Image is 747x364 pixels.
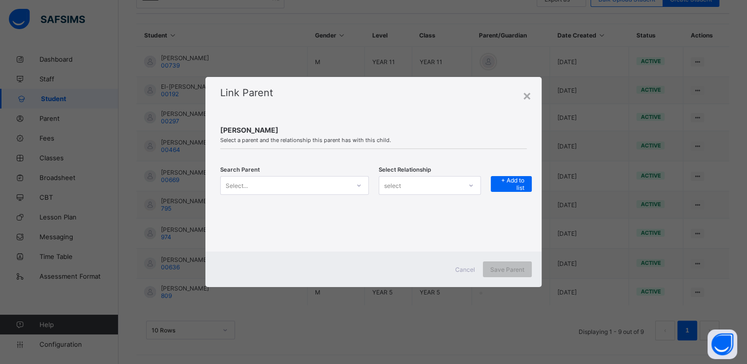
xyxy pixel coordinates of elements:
span: Link Parent [220,87,273,99]
span: Search Parent [220,166,260,173]
button: Open asap [708,329,737,359]
div: Select... [226,176,248,195]
span: [PERSON_NAME] [220,126,527,134]
span: Cancel [455,266,475,273]
div: × [522,87,532,104]
span: + Add to list [498,177,524,191]
span: Save Parent [490,266,524,273]
div: select [384,176,401,195]
span: Select Relationship [379,166,431,173]
span: Select a parent and the relationship this parent has with this child. [220,137,527,144]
